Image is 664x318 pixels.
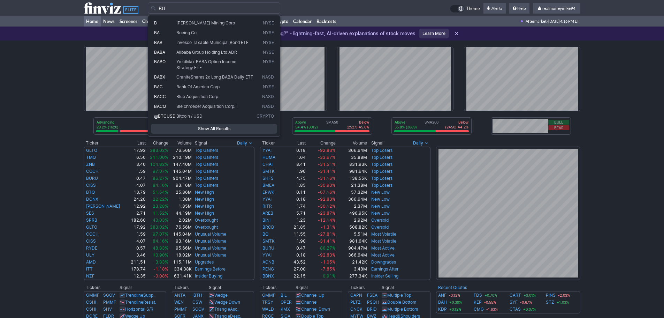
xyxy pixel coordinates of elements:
[318,176,336,181] span: -31.16%
[154,125,274,132] span: Show All Results
[86,204,120,209] a: [PERSON_NAME]
[367,306,377,312] a: BRID
[367,293,377,298] a: FSEA
[285,154,306,161] td: 1.64
[318,155,336,160] span: -33.67%
[262,224,274,230] a: BRCB
[336,182,367,189] td: 21.38M
[195,224,218,230] a: Overbought
[262,74,274,80] span: NASD
[445,125,468,130] p: (2450) 44.2%
[262,204,272,209] a: RITR
[86,217,97,223] a: SPRB
[371,259,396,265] a: Downgrades
[318,183,336,188] span: -30.90%
[509,3,529,14] a: Help
[101,16,117,27] a: News
[153,176,168,181] span: 86.27%
[371,217,389,223] a: Oversold
[262,266,274,272] a: PENG
[127,140,146,147] th: Last
[387,299,416,305] a: Double Bottom
[176,94,218,99] span: Blue Acquisition Corp
[262,217,270,223] a: BINI
[466,5,480,13] span: Theme
[195,169,218,174] a: Top Gainers
[394,120,469,130] div: SMA200
[281,293,287,298] a: BIL
[318,190,336,195] span: -67.16%
[295,120,318,125] p: Above
[262,259,274,265] a: ACNB
[438,306,447,313] a: KDP
[262,293,275,298] a: GMMF
[169,147,192,154] td: 76.56M
[371,224,389,230] a: Oversold
[140,16,158,27] a: Charts
[295,120,370,130] div: SMA50
[125,299,143,305] span: Trendline
[86,238,96,244] a: CISS
[262,245,274,251] a: BURU
[318,148,336,153] span: -92.83%
[154,30,160,35] span: BA
[86,197,98,202] a: DGNX
[285,175,306,182] td: 4.75
[86,176,98,181] a: BURU
[195,176,218,181] a: Top Gainers
[318,217,336,223] span: -12.14%
[86,293,99,298] a: GMMF
[548,120,569,125] button: Bull
[153,183,168,188] span: 84.16%
[263,50,274,56] span: NYSE
[263,84,274,90] span: NYSE
[86,231,99,237] a: COCH
[350,299,361,305] a: PLTZ
[367,299,379,305] a: PSQH
[371,190,390,195] a: New Low
[195,259,214,265] a: Upgrades
[117,16,140,27] a: Screener
[336,140,367,147] th: Volume
[257,113,274,119] span: Crypto
[146,140,169,147] th: Change
[262,162,273,167] a: CHAI
[169,168,192,175] td: 145.04M
[176,74,253,80] span: GraniteShares 2x Long BABA Daily ETF
[214,306,238,312] a: TriangleAsc.
[174,299,184,305] a: WEN
[154,94,166,99] span: BACC
[86,306,96,312] a: CSHI
[195,266,226,272] a: Earnings Before
[336,175,367,182] td: 138.55K
[419,29,449,38] a: Learn More
[526,16,548,27] span: Aftermarket ·
[285,147,306,154] td: 0.18
[86,155,96,160] a: TMQ
[395,125,417,130] p: 55.8% (3089)
[150,155,168,160] span: 211.00%
[371,273,398,279] a: Insider Selling
[262,252,272,258] a: YYAI
[151,124,277,134] a: Show All Results
[336,231,367,238] td: 5.51M
[474,292,482,299] a: FDS
[291,16,314,27] a: Calendar
[169,189,192,196] td: 25.86M
[387,293,411,298] a: Multiple Top
[86,245,97,251] a: RYDE
[176,20,235,25] span: [PERSON_NAME] Mining Corp
[86,299,96,305] a: CSHI
[125,306,153,312] a: Horizontal S/R
[125,293,143,298] span: Trendline
[262,238,275,244] a: SMTK
[235,140,254,147] button: Signals interval
[195,238,226,244] a: Unusual Volume
[306,140,336,147] th: Change
[336,154,367,161] td: 35.88M
[346,125,369,130] p: (2527) 45.6%
[127,147,146,154] td: 17.92
[260,140,285,147] th: Ticker
[148,15,280,137] div: Search
[262,169,275,174] a: SMTK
